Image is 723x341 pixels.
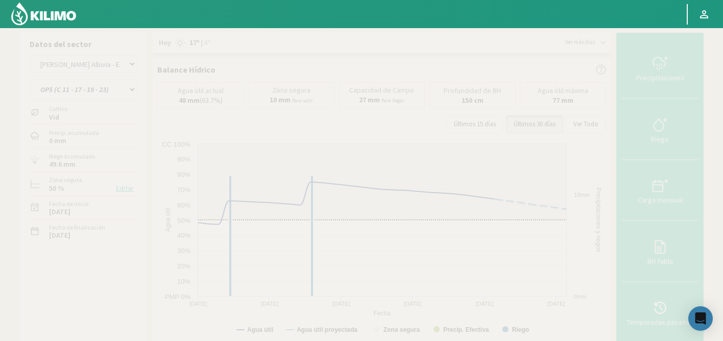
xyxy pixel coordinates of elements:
[30,38,137,50] p: Datos del sector
[162,141,190,148] text: CC 100%
[177,186,190,194] text: 70%
[624,319,695,326] div: Temporadas pasadas
[624,135,695,143] div: Riego
[157,38,171,48] span: Hoy
[189,38,200,47] strong: 17º
[203,38,210,48] span: 4º
[404,301,422,307] text: [DATE]
[177,201,190,209] text: 60%
[297,326,357,333] text: Agua útil proyectada
[49,161,76,168] label: 49.6 mm
[565,38,595,47] span: Ver más días
[177,217,190,224] text: 50%
[506,115,563,133] button: Últimos 30 días
[332,301,350,307] text: [DATE]
[538,87,588,95] p: Agua útil máxima
[164,208,172,232] text: Agua útil
[444,87,501,95] p: Profundidad de BH
[10,2,77,26] img: Kilimo
[349,86,414,94] p: Capacidad de Campo
[49,232,70,239] label: [DATE]
[113,183,137,194] button: Editar
[595,188,602,253] text: Precipitaciones y riegos
[624,196,695,203] div: Carga mensual
[157,63,215,76] p: Balance Hídrico
[292,97,313,104] small: Para salir
[49,209,70,215] label: [DATE]
[621,221,698,282] button: BH Tabla
[49,128,99,138] label: Precip. acumulada
[49,175,82,185] label: Zona segura
[189,301,207,307] text: [DATE]
[178,87,224,95] p: Agua útil actual
[49,223,105,232] label: Fecha de finalización
[49,185,64,192] label: 50 %
[624,74,695,81] div: Precipitaciones
[475,301,493,307] text: [DATE]
[179,96,200,105] b: 48 mm
[49,152,95,161] label: Riego acumulado
[443,326,489,333] text: Precip. Efectiva
[177,155,190,163] text: 90%
[49,114,67,121] label: Vid
[624,258,695,265] div: BH Tabla
[552,96,573,105] b: 77 mm
[261,301,279,307] text: [DATE]
[177,232,190,239] text: 40%
[547,301,565,307] text: [DATE]
[462,96,484,105] b: 150 cm
[574,293,586,300] text: 0mm
[621,160,698,221] button: Carga mensual
[446,115,503,133] button: Últimos 15 días
[383,326,420,333] text: Zona segura
[566,115,606,133] button: Ver Todo
[374,310,391,317] text: Fecha
[621,38,698,99] button: Precipitaciones
[270,95,291,104] b: 10 mm
[381,97,404,104] small: Para llegar
[177,247,190,255] text: 30%
[179,97,223,104] p: (63.7%)
[177,262,190,270] text: 20%
[49,199,88,209] label: Fecha de inicio
[272,86,310,94] p: Zona segura
[688,306,713,331] div: Open Intercom Messenger
[201,38,203,48] span: |
[165,293,191,301] text: PMP 0%
[621,99,698,160] button: Riego
[177,171,190,178] text: 80%
[49,104,67,113] label: Cultivo
[359,95,380,104] b: 27 mm
[512,326,529,333] text: Riego
[49,138,66,144] label: 0 mm
[177,278,190,285] text: 10%
[247,326,273,333] text: Agua útil
[574,192,590,198] text: 10mm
